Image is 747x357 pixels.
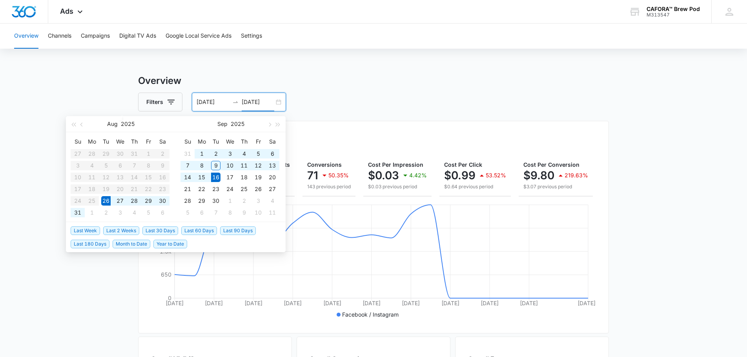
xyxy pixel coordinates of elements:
[71,240,109,248] span: Last 180 Days
[237,183,251,195] td: 2025-09-25
[284,300,302,306] tspan: [DATE]
[113,240,150,248] span: Month to Date
[253,184,263,194] div: 26
[14,24,38,49] button: Overview
[180,195,195,207] td: 2025-09-28
[205,300,223,306] tspan: [DATE]
[253,173,263,182] div: 19
[158,208,167,217] div: 6
[486,173,506,178] p: 53.52%
[180,135,195,148] th: Su
[115,196,125,206] div: 27
[101,208,111,217] div: 2
[239,173,249,182] div: 18
[101,196,111,206] div: 26
[223,195,237,207] td: 2025-10-01
[183,149,192,158] div: 31
[168,295,171,301] tspan: 0
[265,207,279,219] td: 2025-10-11
[225,208,235,217] div: 8
[217,116,228,132] button: Sep
[323,300,341,306] tspan: [DATE]
[251,171,265,183] td: 2025-09-19
[180,207,195,219] td: 2025-10-05
[107,116,118,132] button: Aug
[161,271,171,278] tspan: 650
[444,169,476,182] p: $0.99
[103,226,139,235] span: Last 2 Weeks
[225,184,235,194] div: 24
[409,173,427,178] p: 4.42%
[444,161,482,168] span: Cost Per Click
[211,173,220,182] div: 16
[144,208,153,217] div: 5
[225,161,235,170] div: 10
[183,173,192,182] div: 14
[578,300,596,306] tspan: [DATE]
[183,161,192,170] div: 7
[523,161,579,168] span: Cost Per Conversion
[251,160,265,171] td: 2025-09-12
[197,173,206,182] div: 15
[328,173,349,178] p: 50.35%
[71,135,85,148] th: Su
[85,135,99,148] th: Mo
[237,148,251,160] td: 2025-09-04
[183,184,192,194] div: 21
[138,74,609,88] h3: Overview
[99,207,113,219] td: 2025-09-02
[141,207,155,219] td: 2025-09-05
[307,183,351,190] p: 143 previous period
[307,169,318,182] p: 71
[85,207,99,219] td: 2025-09-01
[520,300,538,306] tspan: [DATE]
[209,207,223,219] td: 2025-10-07
[183,208,192,217] div: 5
[183,196,192,206] div: 28
[223,207,237,219] td: 2025-10-08
[195,148,209,160] td: 2025-09-01
[239,196,249,206] div: 2
[223,171,237,183] td: 2025-09-17
[99,135,113,148] th: Tu
[244,300,262,306] tspan: [DATE]
[565,173,588,178] p: 219.63%
[99,195,113,207] td: 2025-08-26
[253,196,263,206] div: 3
[232,99,239,105] span: to
[81,24,110,49] button: Campaigns
[444,183,506,190] p: $0.64 previous period
[265,195,279,207] td: 2025-10-04
[153,240,187,248] span: Year to Date
[363,300,381,306] tspan: [DATE]
[481,300,499,306] tspan: [DATE]
[342,310,399,319] p: Facebook / Instagram
[195,135,209,148] th: Mo
[265,183,279,195] td: 2025-09-27
[239,149,249,158] div: 4
[181,226,217,235] span: Last 60 Days
[180,171,195,183] td: 2025-09-14
[197,208,206,217] div: 6
[223,160,237,171] td: 2025-09-10
[265,171,279,183] td: 2025-09-20
[138,93,182,111] button: Filters
[211,208,220,217] div: 7
[237,160,251,171] td: 2025-09-11
[211,161,220,170] div: 9
[155,195,169,207] td: 2025-08-30
[232,99,239,105] span: swap-right
[209,171,223,183] td: 2025-09-16
[121,116,135,132] button: 2025
[225,173,235,182] div: 17
[71,226,100,235] span: Last Week
[113,135,127,148] th: We
[241,24,262,49] button: Settings
[197,196,206,206] div: 29
[115,208,125,217] div: 3
[223,148,237,160] td: 2025-09-03
[209,195,223,207] td: 2025-09-30
[268,196,277,206] div: 4
[127,135,141,148] th: Th
[647,6,700,12] div: account name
